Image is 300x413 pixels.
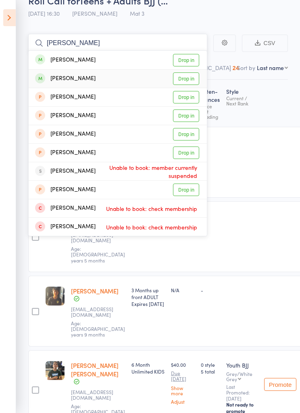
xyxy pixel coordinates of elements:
[201,103,220,119] div: since last grading
[35,56,96,65] div: [PERSON_NAME]
[35,130,96,139] div: [PERSON_NAME]
[171,399,194,404] a: Adjust
[171,361,194,404] div: $40.00
[104,221,199,233] span: Unable to book: check membership
[264,378,296,391] button: Promote
[226,376,237,382] div: Grey
[104,202,199,215] span: Unable to book: check membership
[131,287,165,307] div: 3 Months up front ADULT
[173,109,199,122] a: Drop in
[198,83,223,123] div: Atten­dances
[173,72,199,85] a: Drop in
[201,361,220,368] span: 0 style
[130,9,144,17] span: Mat 3
[201,138,220,145] div: -
[226,95,258,106] div: Current / Next Rank
[46,287,65,306] img: image1757486173.png
[171,370,194,382] small: Due [DATE]
[233,65,239,71] div: 24
[257,64,284,72] div: Last name
[35,148,96,157] div: [PERSON_NAME]
[46,361,65,380] img: image1736144319.png
[71,389,123,401] small: alopesfariamendes@yahoo.com.br
[71,306,123,318] small: juha45397@gmail.com
[201,212,220,219] div: -
[173,184,199,196] a: Drop in
[35,204,96,213] div: [PERSON_NAME]
[71,361,119,378] a: [PERSON_NAME] [PERSON_NAME]
[173,128,199,140] a: Drop in
[35,222,96,231] div: [PERSON_NAME]
[242,35,288,52] button: CSV
[237,64,255,72] label: Sort by
[131,361,165,375] div: 6 Month Unlimited KIDS
[28,9,60,17] span: [DATE] 16:30
[173,54,199,66] a: Drop in
[223,83,261,123] div: Style
[171,385,194,396] a: Show more
[226,384,258,401] small: Last Promoted: [DATE]
[173,147,199,159] a: Drop in
[71,287,119,295] a: [PERSON_NAME]
[35,74,96,83] div: [PERSON_NAME]
[71,320,125,338] span: Age: [DEMOGRAPHIC_DATA] years 9 months
[28,34,207,52] input: Search by name
[35,185,96,194] div: [PERSON_NAME]
[226,361,258,369] div: Youth BJJ
[131,300,165,307] div: Expires [DATE]
[72,9,117,17] span: [PERSON_NAME]
[96,161,199,182] span: Unable to book: member currently suspended
[71,245,125,264] span: Age: [DEMOGRAPHIC_DATA] years 5 months
[71,232,123,244] small: peterjin628@gmail.com
[35,111,96,120] div: [PERSON_NAME]
[226,371,258,382] div: Grey/White
[35,93,96,102] div: [PERSON_NAME]
[173,91,199,103] a: Drop in
[171,287,194,293] div: N/A
[35,167,96,176] div: [PERSON_NAME]
[201,287,220,293] div: -
[201,368,220,375] span: 5 total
